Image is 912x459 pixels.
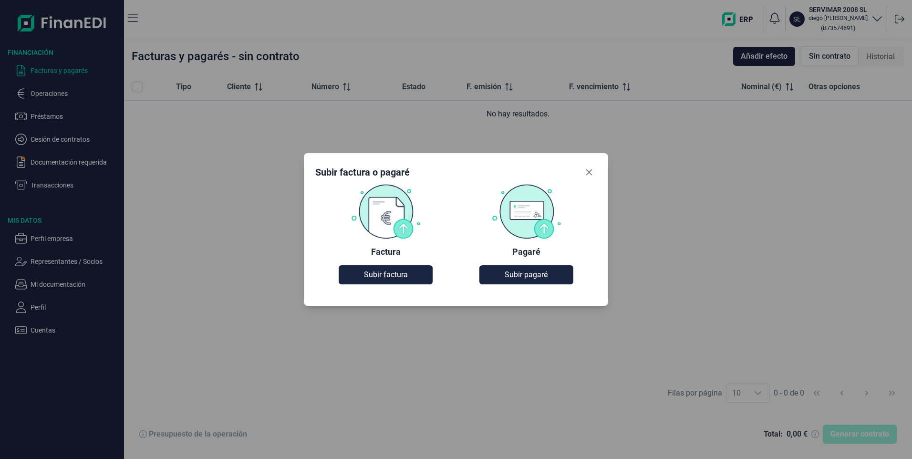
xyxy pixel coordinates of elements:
[491,184,561,239] img: Pagaré
[351,184,421,239] img: Factura
[371,246,401,258] div: Factura
[364,269,408,281] span: Subir factura
[315,166,410,179] div: Subir factura o pagaré
[512,246,540,258] div: Pagaré
[479,265,573,284] button: Subir pagaré
[505,269,548,281] span: Subir pagaré
[339,265,432,284] button: Subir factura
[581,165,597,180] button: Close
